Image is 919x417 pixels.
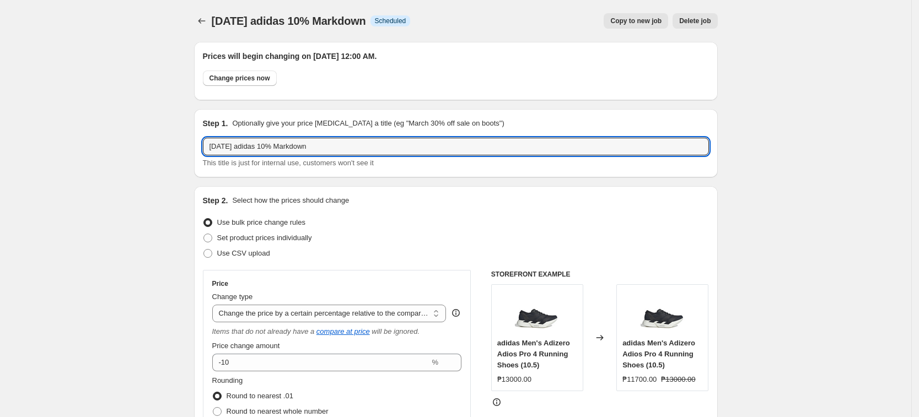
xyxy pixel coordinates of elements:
span: Round to nearest .01 [227,392,293,400]
button: Copy to new job [604,13,668,29]
span: adidas Men's Adizero Adios Pro 4 Running Shoes (10.5) [622,339,695,369]
button: Change prices now [203,71,277,86]
strike: ₱13000.00 [661,374,695,385]
h3: Price [212,279,228,288]
h2: Prices will begin changing on [DATE] 12:00 AM. [203,51,709,62]
span: Round to nearest whole number [227,407,329,415]
span: adidas Men's Adizero Adios Pro 4 Running Shoes (10.5) [497,339,570,369]
span: Use CSV upload [217,249,270,257]
img: JR6369_80x.png [641,290,685,334]
span: Rounding [212,376,243,384]
div: help [450,307,461,318]
span: Price change amount [212,342,280,350]
i: Items that do not already have a [212,327,315,335]
span: Scheduled [375,17,406,25]
span: Delete job [679,17,711,25]
h6: STOREFRONT EXAMPLE [491,270,709,279]
button: Delete job [673,13,717,29]
button: compare at price [316,327,370,335]
h2: Step 1. [203,118,228,129]
span: Change type [212,293,253,301]
span: Set product prices individually [217,234,312,242]
span: Change prices now [209,74,270,83]
input: 30% off holiday sale [203,138,709,155]
div: ₱13000.00 [497,374,531,385]
h2: Step 2. [203,195,228,206]
img: JR6369_80x.png [515,290,559,334]
i: will be ignored. [372,327,420,335]
span: Copy to new job [610,17,662,25]
span: [DATE] adidas 10% Markdown [212,15,366,27]
span: % [432,358,438,366]
span: This title is just for internal use, customers won't see it [203,159,374,167]
p: Select how the prices should change [232,195,349,206]
div: ₱11700.00 [622,374,657,385]
p: Optionally give your price [MEDICAL_DATA] a title (eg "March 30% off sale on boots") [232,118,504,129]
button: Price change jobs [194,13,209,29]
span: Use bulk price change rules [217,218,305,226]
input: -20 [212,354,430,371]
